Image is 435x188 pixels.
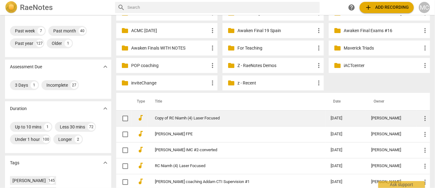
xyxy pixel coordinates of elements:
[421,162,429,170] span: more_vert
[315,79,323,87] span: more_vert
[421,178,429,186] span: more_vert
[15,40,33,46] div: Past year
[326,142,366,158] td: [DATE]
[12,177,46,184] div: [PERSON_NAME]
[15,28,35,34] div: Past week
[74,136,82,143] div: 2
[371,164,411,168] div: [PERSON_NAME]
[53,28,76,34] div: Past month
[315,62,323,69] span: more_vert
[31,81,38,89] div: 1
[334,62,341,69] span: folder
[137,130,144,137] span: audiotrack
[15,136,40,142] div: Under 1 hour
[121,27,129,34] span: folder
[237,62,315,69] p: Z - RaeNotes Demos
[37,27,45,35] div: 7
[131,27,209,34] p: ACMC June 2025
[121,62,129,69] span: folder
[46,82,68,88] div: Incomplete
[137,114,144,122] span: audiotrack
[366,93,416,110] th: Owner
[371,116,411,121] div: [PERSON_NAME]
[10,160,19,166] p: Tags
[421,147,429,154] span: more_vert
[15,124,41,130] div: Up to 10 mins
[102,105,109,112] span: expand_more
[44,123,51,131] div: 1
[421,62,429,69] span: more_vert
[209,79,216,87] span: more_vert
[101,104,110,113] button: Show more
[102,159,109,166] span: expand_more
[155,164,308,168] a: RC Niamh (4) Laser Focused
[155,148,308,152] a: [PERSON_NAME] IMC #2-converted
[70,81,78,89] div: 27
[326,158,366,174] td: [DATE]
[421,27,429,34] span: more_vert
[237,45,315,51] p: For Teaching
[155,132,308,137] a: [PERSON_NAME] FPE
[101,62,110,71] button: Show more
[79,27,86,35] div: 40
[5,1,17,14] img: Logo
[58,136,72,142] div: Longer
[127,2,317,12] input: Search
[227,27,235,34] span: folder
[10,105,27,112] p: Duration
[60,124,85,130] div: Less 30 mins
[155,180,308,184] a: [PERSON_NAME] coaching Addam CTI Supervision #1
[155,116,308,121] a: Copy of RC Niamh (4) Laser Focused
[334,44,341,52] span: folder
[326,126,366,142] td: [DATE]
[334,27,341,34] span: folder
[227,44,235,52] span: folder
[419,2,430,13] button: MC
[344,62,421,69] p: iACTcenter
[10,64,42,70] p: Assessment Due
[102,63,109,70] span: expand_more
[326,93,366,110] th: Date
[371,180,411,184] div: [PERSON_NAME]
[378,181,425,188] div: Ask support
[121,79,129,87] span: folder
[48,177,55,184] div: 145
[101,158,110,167] button: Show more
[137,146,144,153] span: audiotrack
[326,110,366,126] td: [DATE]
[315,44,323,52] span: more_vert
[371,148,411,152] div: [PERSON_NAME]
[42,136,50,143] div: 100
[209,62,216,69] span: more_vert
[421,44,429,52] span: more_vert
[131,45,209,51] p: Awaken Finals WITH NOTES
[147,93,326,110] th: Title
[132,93,147,110] th: Type
[365,4,409,11] span: Add recording
[237,80,315,86] p: z - Recent
[237,27,315,34] p: Awaken Final 19 Spain
[121,44,129,52] span: folder
[421,131,429,138] span: more_vert
[209,27,216,34] span: more_vert
[346,2,357,13] a: Help
[131,80,209,86] p: inviteChange
[344,27,421,34] p: Awaken Final Exams #16
[365,4,372,11] span: add
[137,178,144,185] span: audiotrack
[36,40,43,47] div: 127
[131,62,209,69] p: POP coaching
[227,79,235,87] span: folder
[344,45,421,51] p: Maverick Triads
[421,115,429,122] span: more_vert
[371,132,411,137] div: [PERSON_NAME]
[360,2,414,13] button: Upload
[88,123,95,131] div: 72
[209,44,216,52] span: more_vert
[52,40,62,46] div: Older
[227,62,235,69] span: folder
[348,4,355,11] span: help
[65,40,72,47] div: 1
[315,27,323,34] span: more_vert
